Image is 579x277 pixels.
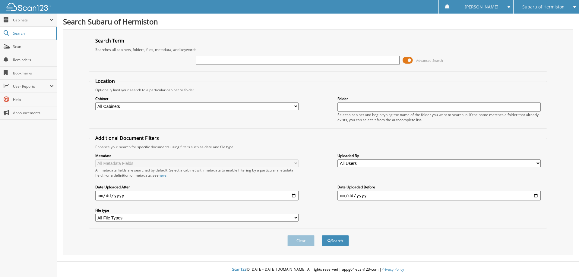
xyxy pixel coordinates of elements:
span: Scan123 [232,267,247,272]
label: Metadata [95,153,299,158]
span: Help [13,97,54,102]
label: Date Uploaded Before [337,184,541,190]
div: All metadata fields are searched by default. Select a cabinet with metadata to enable filtering b... [95,168,299,178]
span: Search [13,31,53,36]
label: File type [95,208,299,213]
a: Privacy Policy [381,267,404,272]
div: Enhance your search for specific documents using filters such as date and file type. [92,144,544,150]
input: start [95,191,299,200]
div: Searches all cabinets, folders, files, metadata, and keywords [92,47,544,52]
button: Clear [287,235,315,246]
span: Subaru of Hermiston [522,5,565,9]
img: scan123-logo-white.svg [6,3,51,11]
legend: Location [92,78,118,84]
span: Advanced Search [416,58,443,63]
span: [PERSON_NAME] [465,5,498,9]
button: Search [322,235,349,246]
span: Cabinets [13,17,49,23]
span: Scan [13,44,54,49]
span: Bookmarks [13,71,54,76]
h1: Search Subaru of Hermiston [63,17,573,27]
a: here [159,173,166,178]
div: Optionally limit your search to a particular cabinet or folder [92,87,544,93]
label: Folder [337,96,541,101]
span: Announcements [13,110,54,115]
label: Date Uploaded After [95,184,299,190]
span: Reminders [13,57,54,62]
div: Select a cabinet and begin typing the name of the folder you want to search in. If the name match... [337,112,541,122]
div: © [DATE]-[DATE] [DOMAIN_NAME]. All rights reserved | appg04-scan123-com | [57,262,579,277]
input: end [337,191,541,200]
legend: Additional Document Filters [92,135,162,141]
label: Cabinet [95,96,299,101]
label: Uploaded By [337,153,541,158]
span: User Reports [13,84,49,89]
legend: Search Term [92,37,127,44]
